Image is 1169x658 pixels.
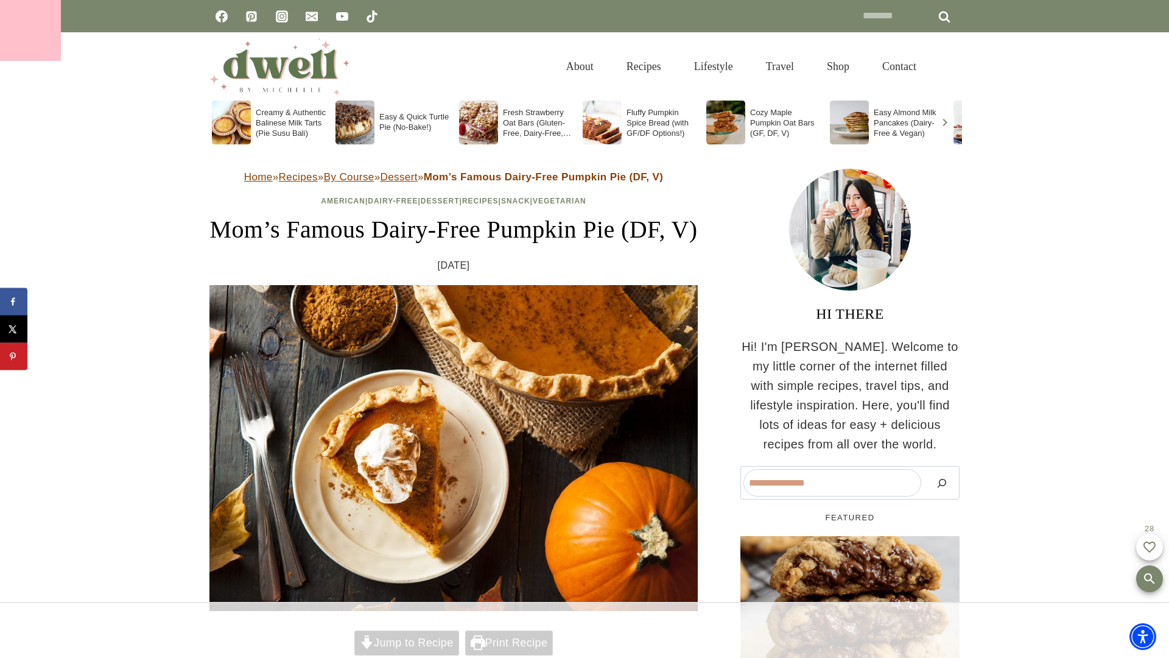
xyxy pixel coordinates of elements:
strong: Mom’s Famous Dairy-Free Pumpkin Pie (DF, V) [424,171,663,183]
a: By Course [324,171,374,183]
a: About [550,47,610,87]
a: Travel [749,47,810,87]
img: DWELL by michelle [209,38,349,94]
time: [DATE] [438,258,470,274]
a: Email [300,4,324,29]
a: Instagram [270,4,294,29]
h1: Mom’s Famous Dairy-Free Pumpkin Pie (DF, V) [209,211,698,248]
div: Accessibility Menu [1129,623,1156,650]
a: YouTube [330,4,354,29]
a: Vegetarian [533,197,586,205]
a: Dessert [381,171,418,183]
a: Shop [810,47,866,87]
img: Pumpkin Pie Slice [209,285,698,611]
a: American [321,197,365,205]
p: Hi! I'm [PERSON_NAME]. Welcome to my little corner of the internet filled with simple recipes, tr... [740,337,960,454]
h3: HI THERE [740,303,960,325]
a: Dairy-Free [368,197,418,205]
nav: Primary Navigation [550,47,933,87]
span: » » » » [244,171,663,183]
a: Dessert [421,197,460,205]
a: Snack [501,197,530,205]
a: TikTok [360,4,384,29]
a: Facebook [209,4,234,29]
a: Recipes [610,47,678,87]
a: Recipes [462,197,499,205]
span: | | | | | [321,197,586,205]
a: Lifestyle [678,47,749,87]
h5: FEATURED [740,512,960,524]
a: Pinterest [239,4,264,29]
a: Home [244,171,273,183]
a: Contact [866,47,933,87]
a: Recipes [279,171,318,183]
